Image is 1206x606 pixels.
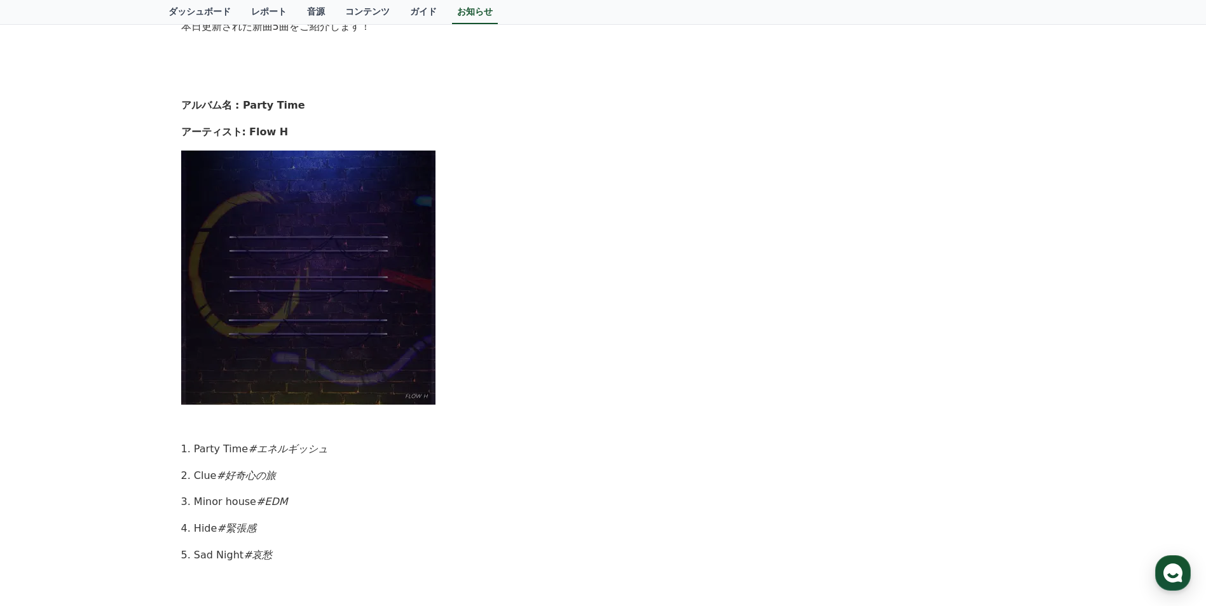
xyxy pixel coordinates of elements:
[181,151,435,405] img: YY08Aug%2012,%202025170652_625831a854f9b9b4adca981279d2a2ec91cf9897132082039e26f4ecf1819268.webp
[256,495,288,508] em: #EDM
[181,520,1025,537] p: 4. Hide
[181,494,1025,510] p: 3. Minor house
[181,441,1025,457] p: 1. Party Time
[216,469,275,481] em: #好奇心の旅
[84,403,164,434] a: Messages
[181,468,1025,484] p: 2. Clue
[248,443,327,455] em: #エネルギッシュ
[181,547,1025,563] p: 5. Sad Night
[243,549,272,561] em: #哀愁
[4,403,84,434] a: Home
[181,18,1025,35] p: 本日更新された新曲5曲をご紹介します！
[188,422,219,432] span: Settings
[181,99,305,111] strong: アルバム名 : Party Time
[217,522,256,534] em: #緊張感
[181,126,246,138] strong: アーティスト:
[164,403,244,434] a: Settings
[32,422,55,432] span: Home
[106,422,143,433] span: Messages
[249,126,288,138] strong: Flow H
